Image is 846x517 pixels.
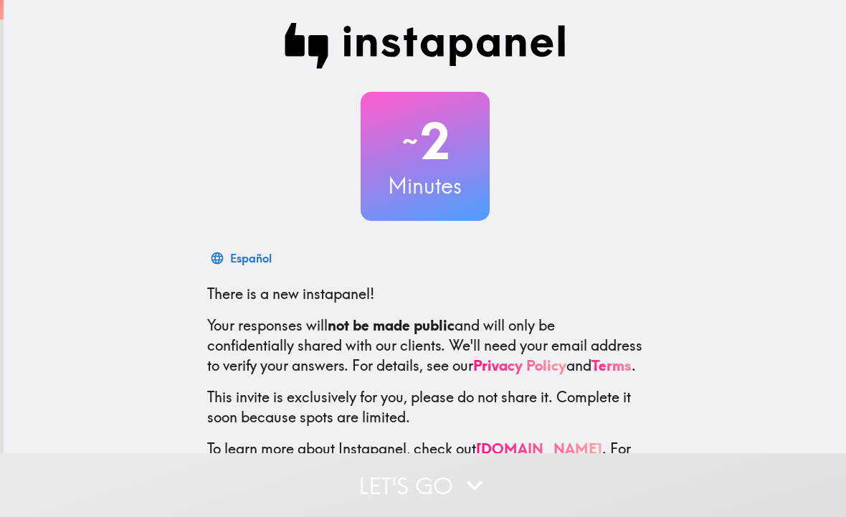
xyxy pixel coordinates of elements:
a: [DOMAIN_NAME] [476,440,602,457]
a: Privacy Policy [473,356,566,374]
h2: 2 [361,112,490,171]
div: Español [230,248,272,268]
p: This invite is exclusively for you, please do not share it. Complete it soon because spots are li... [207,387,643,427]
b: not be made public [328,316,455,334]
button: Español [207,244,277,272]
p: To learn more about Instapanel, check out . For questions or help, email us at . [207,439,643,499]
a: Terms [591,356,632,374]
img: Instapanel [285,23,566,69]
span: There is a new instapanel! [207,285,374,303]
p: Your responses will and will only be confidentially shared with our clients. We'll need your emai... [207,316,643,376]
h3: Minutes [361,171,490,201]
span: ~ [400,120,420,163]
